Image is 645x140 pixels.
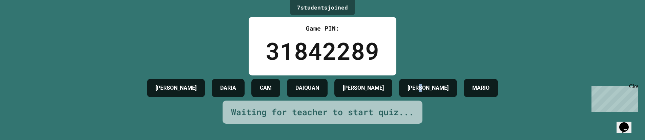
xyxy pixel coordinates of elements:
iframe: chat widget [589,83,638,112]
iframe: chat widget [617,113,638,133]
h4: CAM [260,84,272,92]
div: Game PIN: [266,24,379,33]
div: 31842289 [266,33,379,69]
h4: [PERSON_NAME] [408,84,449,92]
h4: DAIQUAN [295,84,319,92]
h4: DARIA [220,84,236,92]
div: Waiting for teacher to start quiz... [231,106,414,119]
h4: [PERSON_NAME] [155,84,196,92]
div: Chat with us now!Close [3,3,47,43]
h4: MARIO [472,84,490,92]
h4: [PERSON_NAME] [343,84,384,92]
